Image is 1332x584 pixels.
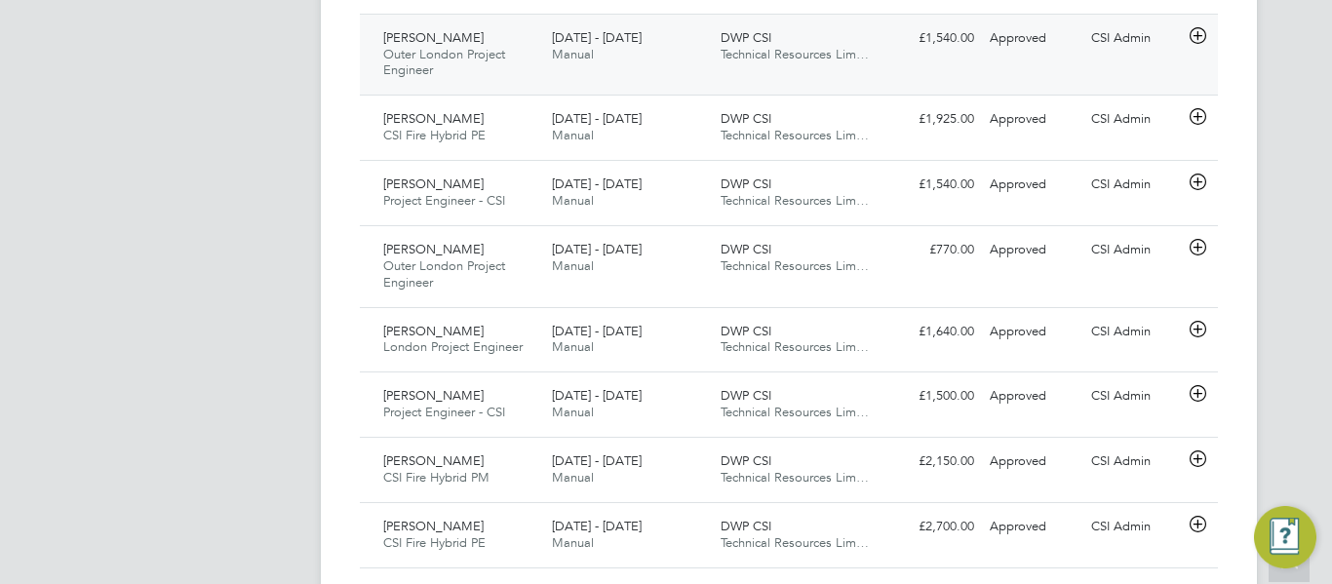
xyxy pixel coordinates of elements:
span: [DATE] - [DATE] [552,110,642,127]
div: CSI Admin [1083,103,1185,136]
div: £1,500.00 [881,380,982,412]
div: £2,150.00 [881,446,982,478]
span: Manual [552,46,594,62]
div: CSI Admin [1083,380,1185,412]
span: DWP CSI [721,110,771,127]
span: [DATE] - [DATE] [552,29,642,46]
span: Manual [552,257,594,274]
span: Outer London Project Engineer [383,257,505,291]
div: Approved [982,316,1083,348]
span: [DATE] - [DATE] [552,175,642,192]
span: CSI Fire Hybrid PE [383,534,486,551]
div: Approved [982,22,1083,55]
span: Manual [552,404,594,420]
span: Technical Resources Lim… [721,338,869,355]
span: [DATE] - [DATE] [552,241,642,257]
span: [DATE] - [DATE] [552,452,642,469]
span: DWP CSI [721,241,771,257]
span: Technical Resources Lim… [721,534,869,551]
span: Project Engineer - CSI [383,192,505,209]
span: CSI Fire Hybrid PE [383,127,486,143]
span: Technical Resources Lim… [721,257,869,274]
span: DWP CSI [721,518,771,534]
div: Approved [982,511,1083,543]
span: Technical Resources Lim… [721,46,869,62]
span: Manual [552,469,594,486]
span: [PERSON_NAME] [383,387,484,404]
div: Approved [982,234,1083,266]
span: Manual [552,338,594,355]
div: £770.00 [881,234,982,266]
span: [PERSON_NAME] [383,323,484,339]
span: London Project Engineer [383,338,523,355]
span: Manual [552,127,594,143]
span: [PERSON_NAME] [383,110,484,127]
span: [PERSON_NAME] [383,241,484,257]
div: £2,700.00 [881,511,982,543]
span: Technical Resources Lim… [721,469,869,486]
div: CSI Admin [1083,22,1185,55]
div: Approved [982,446,1083,478]
span: [PERSON_NAME] [383,175,484,192]
span: Technical Resources Lim… [721,192,869,209]
div: Approved [982,103,1083,136]
div: CSI Admin [1083,234,1185,266]
div: CSI Admin [1083,169,1185,201]
div: £1,640.00 [881,316,982,348]
button: Engage Resource Center [1254,506,1316,568]
span: DWP CSI [721,452,771,469]
div: Approved [982,169,1083,201]
span: DWP CSI [721,29,771,46]
span: Project Engineer - CSI [383,404,505,420]
div: Approved [982,380,1083,412]
div: CSI Admin [1083,316,1185,348]
span: Manual [552,192,594,209]
span: [DATE] - [DATE] [552,518,642,534]
span: DWP CSI [721,323,771,339]
span: DWP CSI [721,387,771,404]
span: [PERSON_NAME] [383,29,484,46]
div: £1,925.00 [881,103,982,136]
span: [DATE] - [DATE] [552,387,642,404]
span: CSI Fire Hybrid PM [383,469,490,486]
span: [DATE] - [DATE] [552,323,642,339]
div: £1,540.00 [881,22,982,55]
div: CSI Admin [1083,446,1185,478]
span: [PERSON_NAME] [383,518,484,534]
span: Technical Resources Lim… [721,127,869,143]
span: DWP CSI [721,175,771,192]
div: CSI Admin [1083,511,1185,543]
span: Manual [552,534,594,551]
div: £1,540.00 [881,169,982,201]
span: [PERSON_NAME] [383,452,484,469]
span: Technical Resources Lim… [721,404,869,420]
span: Outer London Project Engineer [383,46,505,79]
